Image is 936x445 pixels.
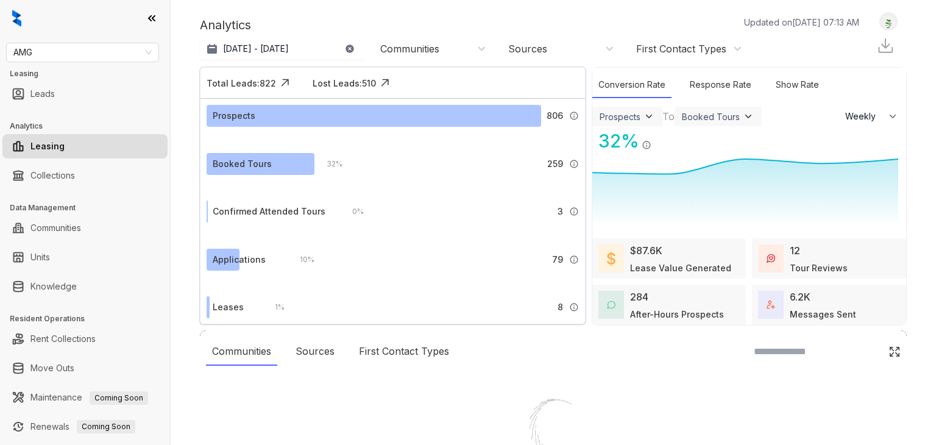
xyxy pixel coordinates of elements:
img: LeaseValue [607,251,615,266]
li: Rent Collections [2,327,168,351]
div: Prospects [600,112,640,122]
div: Tour Reviews [790,262,848,274]
img: Click Icon [888,346,901,358]
li: Units [2,245,168,269]
li: Leasing [2,134,168,158]
a: RenewalsComing Soon [30,415,135,439]
div: 284 [630,290,648,304]
span: Coming Soon [90,391,148,405]
div: First Contact Types [636,42,726,55]
div: 6.2K [790,290,810,304]
img: Download [876,37,895,55]
div: Applications [213,253,266,266]
span: 79 [552,253,563,266]
span: 3 [558,205,563,218]
a: Rent Collections [30,327,96,351]
img: TotalFum [767,301,775,309]
img: AfterHoursConversations [607,301,615,310]
a: Knowledge [30,274,77,299]
div: Lost Leads: 510 [313,77,376,90]
h3: Data Management [10,202,170,213]
div: Booked Tours [213,157,272,171]
div: Sources [289,338,341,366]
a: Units [30,245,50,269]
div: Leases [213,301,244,314]
span: 8 [558,301,563,314]
div: First Contact Types [353,338,455,366]
h3: Resident Operations [10,313,170,324]
div: Total Leads: 822 [207,77,276,90]
a: Move Outs [30,356,74,380]
div: Confirmed Attended Tours [213,205,325,218]
a: Collections [30,163,75,188]
div: Lease Value Generated [630,262,731,274]
div: 32 % [314,157,342,171]
div: After-Hours Prospects [630,308,724,321]
li: Leads [2,82,168,106]
a: Leasing [30,134,65,158]
li: Collections [2,163,168,188]
div: Messages Sent [790,308,856,321]
div: Conversion Rate [592,72,672,98]
img: SearchIcon [863,346,873,357]
div: Prospects [213,109,255,123]
img: Click Icon [376,74,394,92]
li: Move Outs [2,356,168,380]
img: ViewFilterArrow [742,110,754,123]
p: Updated on [DATE] 07:13 AM [744,16,859,29]
div: Show Rate [770,72,825,98]
img: logo [12,10,21,27]
a: Leads [30,82,55,106]
div: 32 % [592,127,639,155]
img: Info [569,159,579,169]
div: Communities [380,42,439,55]
li: Communities [2,216,168,240]
img: Info [569,207,579,216]
img: Info [642,140,651,150]
li: Renewals [2,415,168,439]
button: [DATE] - [DATE] [200,38,364,60]
li: Knowledge [2,274,168,299]
div: Communities [206,338,277,366]
h3: Analytics [10,121,170,132]
div: 10 % [288,253,314,266]
h3: Leasing [10,68,170,79]
p: Analytics [200,16,251,34]
div: To [662,109,675,124]
img: Info [569,302,579,312]
span: 806 [547,109,563,123]
p: [DATE] - [DATE] [223,43,289,55]
li: Maintenance [2,385,168,410]
div: Booked Tours [682,112,740,122]
div: 12 [790,243,800,258]
div: $87.6K [630,243,662,258]
img: ViewFilterArrow [643,110,655,123]
img: Click Icon [651,129,670,148]
img: Info [569,111,579,121]
div: 0 % [340,205,364,218]
button: Weekly [838,105,906,127]
img: UserAvatar [880,15,897,28]
img: Click Icon [276,74,294,92]
span: 259 [547,157,563,171]
div: Sources [508,42,547,55]
span: AMG [13,43,152,62]
div: 1 % [263,301,285,314]
img: TourReviews [767,254,775,263]
span: Weekly [845,110,882,123]
img: Info [569,255,579,265]
a: Communities [30,216,81,240]
div: Response Rate [684,72,757,98]
span: Coming Soon [77,420,135,433]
